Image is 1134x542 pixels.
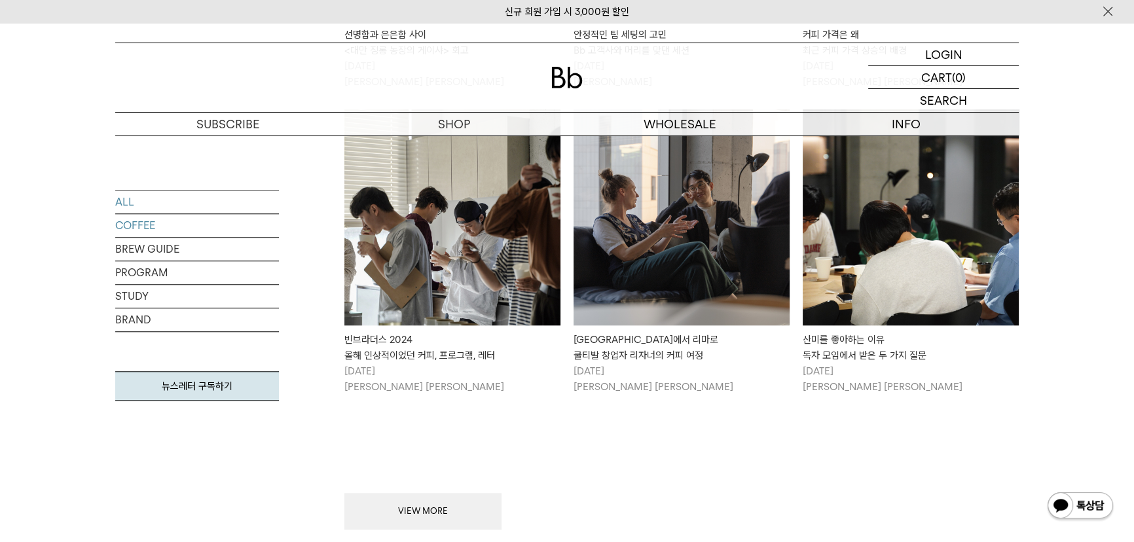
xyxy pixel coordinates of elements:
a: 신규 회원 가입 시 3,000원 할인 [505,6,629,18]
img: 암스테르담에서 리마로쿨티발 창업자 리자너의 커피 여정 [574,109,790,325]
a: LOGIN [868,43,1019,66]
img: 빈브라더스 2024올해 인상적이었던 커피, 프로그램, 레터 [344,109,560,325]
a: SHOP [341,113,567,135]
a: PROGRAM [115,261,279,284]
p: WHOLESALE [567,113,793,135]
a: 뉴스레터 구독하기 [115,371,279,401]
div: [GEOGRAPHIC_DATA]에서 리마로 쿨티발 창업자 리자너의 커피 여정 [574,332,790,363]
a: STUDY [115,285,279,308]
p: [DATE] [PERSON_NAME] [PERSON_NAME] [574,363,790,395]
a: CART (0) [868,66,1019,89]
img: 산미를 좋아하는 이유독자 모임에서 받은 두 가지 질문 [803,109,1019,325]
div: 빈브라더스 2024 올해 인상적이었던 커피, 프로그램, 레터 [344,332,560,363]
a: BREW GUIDE [115,238,279,261]
a: 암스테르담에서 리마로쿨티발 창업자 리자너의 커피 여정 [GEOGRAPHIC_DATA]에서 리마로쿨티발 창업자 리자너의 커피 여정 [DATE][PERSON_NAME] [PERS... [574,109,790,395]
a: SUBSCRIBE [115,113,341,135]
p: SEARCH [920,89,967,112]
img: 로고 [551,67,583,88]
button: VIEW MORE [344,493,502,530]
p: [DATE] [PERSON_NAME] [PERSON_NAME] [344,363,560,395]
a: 산미를 좋아하는 이유독자 모임에서 받은 두 가지 질문 산미를 좋아하는 이유독자 모임에서 받은 두 가지 질문 [DATE][PERSON_NAME] [PERSON_NAME] [803,109,1019,395]
a: BRAND [115,308,279,331]
a: COFFEE [115,214,279,237]
img: 카카오톡 채널 1:1 채팅 버튼 [1046,491,1114,522]
p: LOGIN [925,43,962,65]
a: 빈브라더스 2024올해 인상적이었던 커피, 프로그램, 레터 빈브라더스 2024올해 인상적이었던 커피, 프로그램, 레터 [DATE][PERSON_NAME] [PERSON_NAME] [344,109,560,395]
p: [DATE] [PERSON_NAME] [PERSON_NAME] [803,363,1019,395]
div: 산미를 좋아하는 이유 독자 모임에서 받은 두 가지 질문 [803,332,1019,363]
p: CART [921,66,952,88]
a: ALL [115,190,279,213]
p: INFO [793,113,1019,135]
p: (0) [952,66,966,88]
